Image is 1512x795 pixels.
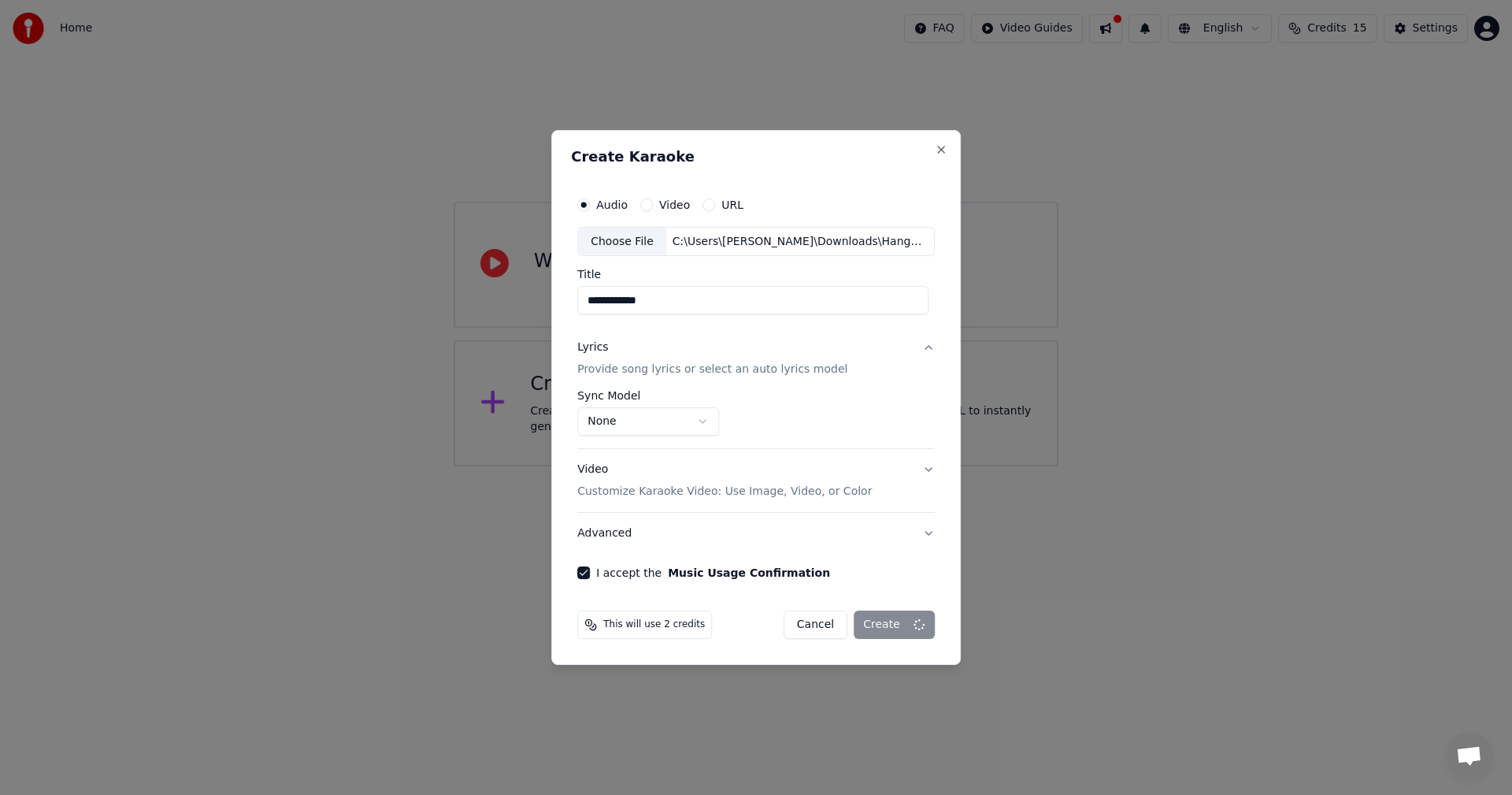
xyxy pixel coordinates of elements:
label: Audio [596,199,628,210]
div: C:\Users\[PERSON_NAME]\Downloads\Hangama Bho [DATE] Gyalchen [PERSON_NAME] हङगम भ Nepali song New... [666,234,934,250]
p: Customize Karaoke Video: Use Image, Video, or Color [577,484,872,500]
button: Cancel [784,611,847,639]
h2: Create Karaoke [571,150,941,164]
span: This will use 2 credits [603,619,705,631]
button: VideoCustomize Karaoke Video: Use Image, Video, or Color [577,450,935,513]
div: LyricsProvide song lyrics or select an auto lyrics model [577,391,935,449]
p: Provide song lyrics or select an auto lyrics model [577,362,847,378]
button: Advanced [577,513,935,554]
button: I accept the [668,567,830,578]
label: Sync Model [577,391,719,402]
label: Video [659,199,690,210]
button: LyricsProvide song lyrics or select an auto lyrics model [577,328,935,391]
div: Lyrics [577,340,608,356]
label: Title [577,269,935,280]
label: I accept the [596,567,830,578]
div: Video [577,463,872,500]
div: Choose File [578,228,666,256]
label: URL [721,199,743,210]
